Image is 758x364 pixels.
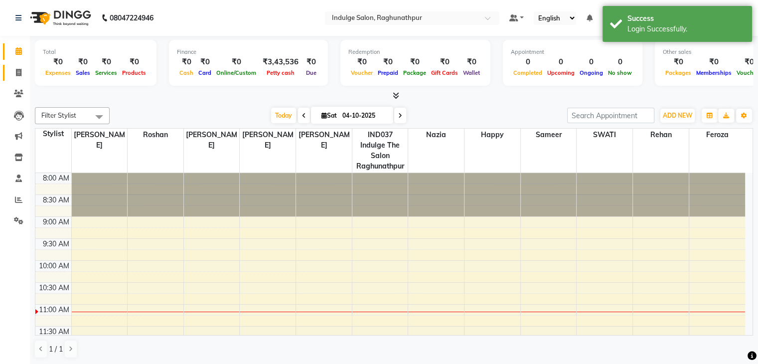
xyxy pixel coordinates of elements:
[120,69,149,76] span: Products
[352,129,408,173] span: IND037 Indulge The Salon Raghunathpur
[25,4,94,32] img: logo
[319,112,339,119] span: Sat
[259,56,303,68] div: ₹3,43,536
[177,69,196,76] span: Cash
[35,129,71,139] div: Stylist
[196,56,214,68] div: ₹0
[694,56,734,68] div: ₹0
[177,56,196,68] div: ₹0
[43,56,73,68] div: ₹0
[511,69,545,76] span: Completed
[214,69,259,76] span: Online/Custom
[37,305,71,315] div: 11:00 AM
[339,108,389,123] input: 2025-10-04
[545,69,577,76] span: Upcoming
[401,69,429,76] span: Package
[460,56,482,68] div: ₹0
[93,69,120,76] span: Services
[577,56,606,68] div: 0
[375,69,401,76] span: Prepaid
[41,195,71,205] div: 8:30 AM
[296,129,352,152] span: [PERSON_NAME]
[41,111,76,119] span: Filter Stylist
[177,48,320,56] div: Finance
[37,261,71,271] div: 10:00 AM
[545,56,577,68] div: 0
[429,69,460,76] span: Gift Cards
[663,112,692,119] span: ADD NEW
[689,129,745,141] span: feroza
[271,108,296,123] span: Today
[73,69,93,76] span: Sales
[375,56,401,68] div: ₹0
[348,48,482,56] div: Redemption
[627,24,745,34] div: Login Successfully.
[264,69,297,76] span: Petty cash
[663,56,694,68] div: ₹0
[429,56,460,68] div: ₹0
[72,129,128,152] span: [PERSON_NAME]
[120,56,149,68] div: ₹0
[627,13,745,24] div: Success
[41,217,71,227] div: 9:00 AM
[663,69,694,76] span: Packages
[43,48,149,56] div: Total
[577,129,632,141] span: SWATI
[348,69,375,76] span: Voucher
[93,56,120,68] div: ₹0
[37,327,71,337] div: 11:30 AM
[660,109,695,123] button: ADD NEW
[511,56,545,68] div: 0
[41,173,71,183] div: 8:00 AM
[511,48,634,56] div: Appointment
[128,129,183,141] span: Roshan
[521,129,577,141] span: Sameer
[41,239,71,249] div: 9:30 AM
[694,69,734,76] span: Memberships
[196,69,214,76] span: Card
[214,56,259,68] div: ₹0
[110,4,153,32] b: 08047224946
[460,69,482,76] span: Wallet
[240,129,296,152] span: [PERSON_NAME]
[348,56,375,68] div: ₹0
[49,344,63,355] span: 1 / 1
[567,108,654,123] input: Search Appointment
[577,69,606,76] span: Ongoing
[633,129,689,141] span: Rehan
[408,129,464,141] span: Nazia
[184,129,240,152] span: [PERSON_NAME]
[43,69,73,76] span: Expenses
[464,129,520,141] span: Happy
[303,56,320,68] div: ₹0
[606,69,634,76] span: No show
[606,56,634,68] div: 0
[303,69,319,76] span: Due
[401,56,429,68] div: ₹0
[37,283,71,293] div: 10:30 AM
[73,56,93,68] div: ₹0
